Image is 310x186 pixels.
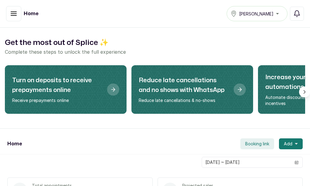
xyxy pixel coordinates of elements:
[279,138,303,149] button: Add
[240,138,274,149] button: Booking link
[139,97,229,103] p: Reduce late cancellations & no-shows
[227,6,287,21] button: [PERSON_NAME]
[202,157,291,167] input: Select date
[239,11,273,17] span: [PERSON_NAME]
[131,65,253,114] div: Reduce late cancellations and no shows with WhatsApp
[245,141,269,147] span: Booking link
[24,10,38,17] h1: Home
[294,160,299,164] svg: calendar
[7,140,22,147] h1: Home
[5,37,305,48] h2: Get the most out of Splice ✨
[12,76,102,95] h2: Turn on deposits to receive prepayments online
[139,76,229,95] h2: Reduce late cancellations and no shows with WhatsApp
[12,97,102,103] p: Receive prepayments online
[5,65,127,114] div: Turn on deposits to receive prepayments online
[284,141,292,147] span: Add
[5,48,305,56] p: Complete these steps to unlock the full experience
